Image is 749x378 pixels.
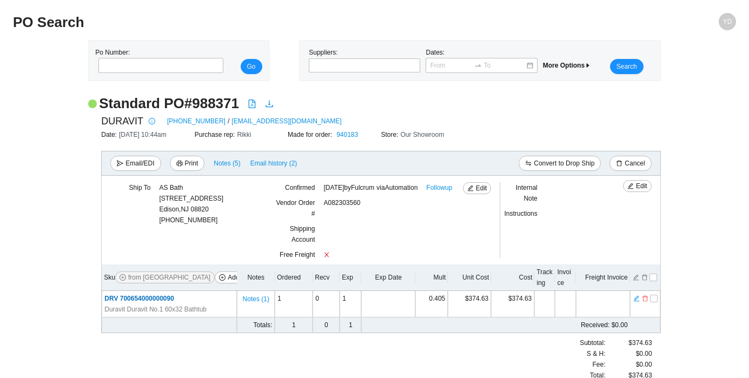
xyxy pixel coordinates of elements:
[636,181,647,191] span: Edit
[448,264,491,291] th: Unit Cost
[336,131,358,138] a: 940183
[213,157,241,165] button: Notes (5)
[13,13,555,32] h2: PO Search
[430,60,472,71] input: From
[340,317,361,333] td: 1
[516,184,538,202] span: Internal Note
[401,131,445,138] span: Our Showroom
[323,182,417,193] span: [DATE] by Fulcrum
[219,274,226,282] span: plus-circle
[237,264,275,291] th: Notes
[313,317,340,333] td: 0
[146,118,158,124] span: info-circle
[243,294,269,304] span: Notes ( 1 )
[185,158,198,169] span: Print
[99,94,239,113] h2: Standard PO # 988371
[231,116,341,127] a: [EMAIL_ADDRESS][DOMAIN_NAME]
[254,321,273,329] span: Totals:
[415,264,448,291] th: Mult
[587,348,606,359] span: S & H:
[104,271,235,283] div: Sku
[576,264,630,291] th: Freight Invoice
[101,131,119,138] span: Date:
[288,131,334,138] span: Made for order:
[463,182,492,194] button: editEdit
[275,264,313,291] th: Ordered
[129,184,151,191] span: Ship To
[117,160,123,168] span: send
[519,156,601,171] button: swapConvert to Drop Ship
[340,291,361,317] td: 1
[633,294,640,301] button: edit
[474,62,482,69] span: to
[633,295,640,302] span: edit
[641,273,648,280] button: delete
[340,264,361,291] th: Exp
[585,62,591,69] span: caret-right
[110,156,161,171] button: sendEmail/EDI
[237,131,251,138] span: Rikki
[159,182,223,226] div: [PHONE_NUMBER]
[214,158,240,169] span: Notes ( 5 )
[415,291,448,317] td: 0.405
[642,295,648,302] span: delete
[610,59,644,74] button: Search
[95,47,220,74] div: Po Number:
[275,317,313,333] td: 1
[504,210,537,217] span: Instructions
[491,291,534,317] td: $374.63
[476,183,487,194] span: Edit
[280,251,315,258] span: Free Freight
[381,131,400,138] span: Store:
[617,61,637,72] span: Search
[248,100,256,108] span: file-pdf
[265,100,274,110] a: download
[423,47,540,74] div: Dates:
[641,294,649,301] button: delete
[323,251,330,258] span: close
[265,100,274,108] span: download
[176,160,183,168] span: printer
[104,304,207,315] span: Duravit Duravit No.1 60x32 Bathtub
[143,114,158,129] button: info-circle
[484,60,526,71] input: To
[115,271,215,283] button: plus-circlefrom [GEOGRAPHIC_DATA]
[241,59,262,74] button: Go
[606,337,652,348] div: $374.63
[376,184,417,191] span: via Automation
[636,359,652,370] span: $0.00
[159,182,223,215] div: AS Bath [STREET_ADDRESS] Edison , NJ 08820
[534,158,594,169] span: Convert to Drop Ship
[276,199,315,217] span: Vendor Order #
[534,264,555,291] th: Tracking
[448,291,491,317] td: $374.63
[125,158,154,169] span: Email/EDI
[543,62,591,69] span: More Options
[101,113,143,129] span: DURAVIT
[616,160,622,168] span: delete
[247,61,256,72] span: Go
[170,156,205,171] button: printerPrint
[474,62,482,69] span: swap-right
[606,348,652,359] div: $0.00
[104,295,174,302] span: DRV 700654000000090
[248,100,256,110] a: file-pdf
[723,13,732,30] span: YD
[167,116,226,127] a: [PHONE_NUMBER]
[632,273,640,280] button: edit
[467,185,474,193] span: edit
[285,184,315,191] span: Confirmed
[250,158,297,169] span: Email history (2)
[592,359,605,370] span: Fee :
[426,182,452,193] a: Followup
[313,291,340,317] td: 0
[525,160,532,168] span: swap
[323,197,478,223] div: A082303560
[313,264,340,291] th: Recv
[415,317,629,333] td: $0.00
[580,337,605,348] span: Subtotal:
[195,131,237,138] span: Purchase rep:
[250,156,298,171] button: Email history (2)
[215,271,261,283] button: plus-circleAdd Items
[306,47,423,74] div: Suppliers:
